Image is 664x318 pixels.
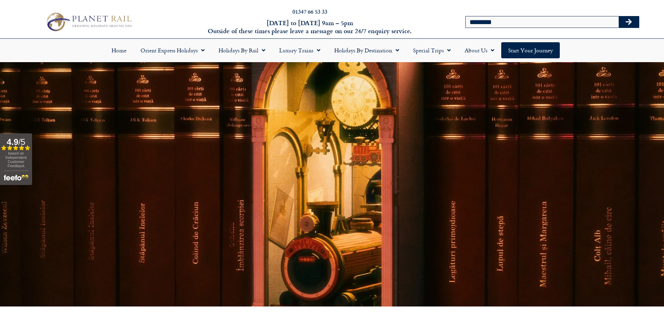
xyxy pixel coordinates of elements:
[3,42,661,58] nav: Menu
[133,42,212,58] a: Orient Express Holidays
[458,42,501,58] a: About Us
[43,10,134,33] img: Planet Rail Train Holidays Logo
[327,42,406,58] a: Holidays by Destination
[105,42,133,58] a: Home
[212,42,272,58] a: Holidays by Rail
[292,7,327,15] a: 01347 66 53 33
[501,42,560,58] a: Start your Journey
[406,42,458,58] a: Special Trips
[619,16,639,28] button: Search
[179,19,441,35] h6: [DATE] to [DATE] 9am – 5pm Outside of these times please leave a message on our 24/7 enquiry serv...
[272,42,327,58] a: Luxury Trains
